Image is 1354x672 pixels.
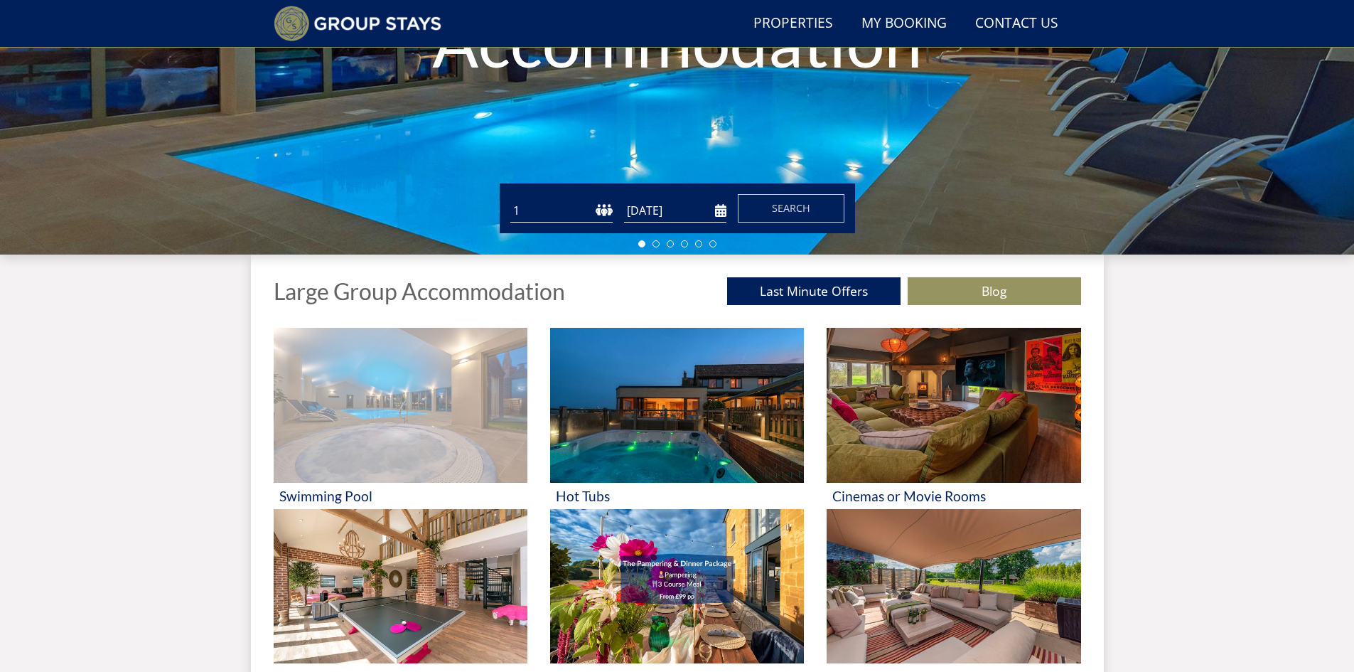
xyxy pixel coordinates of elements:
[827,328,1080,483] img: 'Cinemas or Movie Rooms' - Large Group Accommodation Holiday Ideas
[772,201,810,215] span: Search
[274,328,527,483] img: 'Swimming Pool' - Large Group Accommodation Holiday Ideas
[748,8,839,40] a: Properties
[550,328,804,509] a: 'Hot Tubs' - Large Group Accommodation Holiday Ideas Hot Tubs
[550,328,804,483] img: 'Hot Tubs' - Large Group Accommodation Holiday Ideas
[624,199,726,223] input: Arrival Date
[856,8,952,40] a: My Booking
[827,328,1080,509] a: 'Cinemas or Movie Rooms' - Large Group Accommodation Holiday Ideas Cinemas or Movie Rooms
[908,277,1081,305] a: Blog
[274,279,565,304] h1: Large Group Accommodation
[727,277,901,305] a: Last Minute Offers
[738,194,844,223] button: Search
[969,8,1064,40] a: Contact Us
[550,509,804,664] img: 'Celebration and Event Packages' - Large Group Accommodation Holiday Ideas
[832,489,1075,503] h3: Cinemas or Movie Rooms
[274,509,527,664] img: 'Games Rooms' - Large Group Accommodation Holiday Ideas
[556,489,798,503] h3: Hot Tubs
[279,489,522,503] h3: Swimming Pool
[274,328,527,509] a: 'Swimming Pool' - Large Group Accommodation Holiday Ideas Swimming Pool
[274,6,442,41] img: Group Stays
[827,509,1080,664] img: 'Dog Friendly' - Large Group Accommodation Holiday Ideas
